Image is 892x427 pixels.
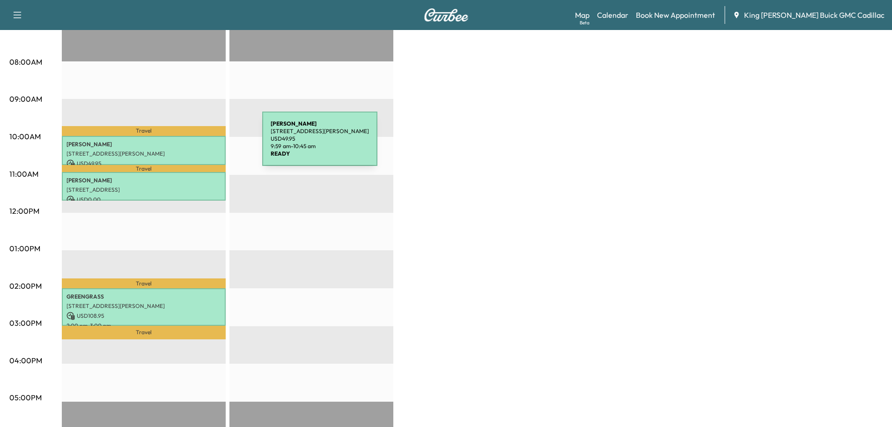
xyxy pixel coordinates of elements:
[9,131,41,142] p: 10:00AM
[580,19,590,26] div: Beta
[66,159,221,168] p: USD 49.95
[66,312,221,320] p: USD 108.95
[597,9,628,21] a: Calendar
[66,322,221,330] p: 2:00 pm - 3:00 pm
[62,326,226,339] p: Travel
[66,150,221,157] p: [STREET_ADDRESS][PERSON_NAME]
[9,56,42,67] p: 08:00AM
[66,177,221,184] p: [PERSON_NAME]
[9,317,42,329] p: 03:00PM
[9,355,42,366] p: 04:00PM
[9,243,40,254] p: 01:00PM
[66,195,221,204] p: USD 0.00
[636,9,715,21] a: Book New Appointment
[424,8,469,22] img: Curbee Logo
[575,9,590,21] a: MapBeta
[62,278,226,288] p: Travel
[9,280,42,292] p: 02:00PM
[66,186,221,194] p: [STREET_ADDRESS]
[9,93,42,105] p: 09:00AM
[9,205,39,217] p: 12:00PM
[66,141,221,148] p: [PERSON_NAME]
[62,165,226,172] p: Travel
[66,302,221,310] p: [STREET_ADDRESS][PERSON_NAME]
[62,126,226,136] p: Travel
[9,168,38,180] p: 11:00AM
[66,293,221,300] p: GREENGRASS
[744,9,885,21] span: King [PERSON_NAME] Buick GMC Cadillac
[9,392,42,403] p: 05:00PM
